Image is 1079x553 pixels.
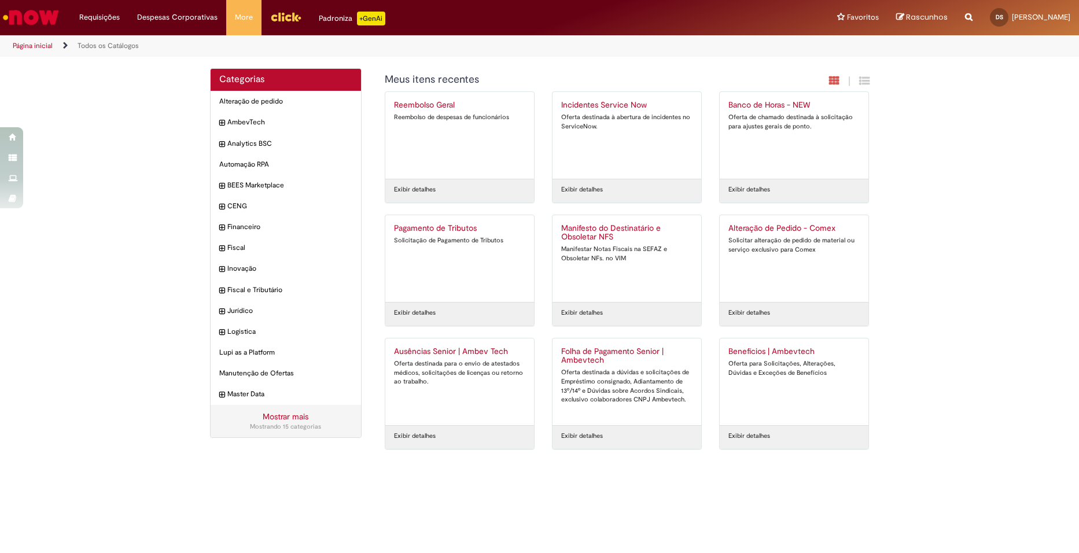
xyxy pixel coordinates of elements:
[728,432,770,441] a: Exibir detalhes
[906,12,948,23] span: Rascunhos
[211,363,362,384] div: Manutenção de Ofertas
[219,348,353,357] span: Lupi as a Platform
[235,12,253,23] span: More
[385,92,534,179] a: Reembolso Geral Reembolso de despesas de funcionários
[561,245,693,263] div: Manifestar Notas Fiscais na SEFAZ e Obsoletar NFs. no VIM
[211,321,362,342] div: expandir categoria Logistica Logistica
[561,347,693,366] h2: Folha de Pagamento Senior | Ambevtech
[219,139,224,150] i: expandir categoria Analytics BSC
[227,222,353,232] span: Financeiro
[394,236,525,245] div: Solicitação de Pagamento de Tributos
[728,113,860,131] div: Oferta de chamado destinada à solicitação para ajustes gerais de ponto.
[211,154,362,175] div: Automação RPA
[219,264,224,275] i: expandir categoria Inovação
[219,306,224,318] i: expandir categoria Jurídico
[227,243,353,253] span: Fiscal
[829,75,839,86] i: Exibição em cartão
[996,13,1003,21] span: DS
[211,175,362,196] div: expandir categoria BEES Marketplace BEES Marketplace
[394,185,436,194] a: Exibir detalhes
[137,12,218,23] span: Despesas Corporativas
[561,368,693,404] div: Oferta destinada a dúvidas e solicitações de Empréstimo consignado, Adiantamento de 13º/14º e Dúv...
[211,196,362,217] div: expandir categoria CENG CENG
[720,92,868,179] a: Banco de Horas - NEW Oferta de chamado destinada à solicitação para ajustes gerais de ponto.
[728,359,860,377] div: Oferta para Solicitações, Alterações, Dúvidas e Exceções de Benefícios
[219,97,353,106] span: Alteração de pedido
[394,432,436,441] a: Exibir detalhes
[561,224,693,242] h2: Manifesto do Destinatário e Obsoletar NFS
[896,12,948,23] a: Rascunhos
[553,215,701,302] a: Manifesto do Destinatário e Obsoletar NFS Manifestar Notas Fiscais na SEFAZ e Obsoletar NFs. no VIM
[227,285,353,295] span: Fiscal e Tributário
[561,101,693,110] h2: Incidentes Service Now
[394,224,525,233] h2: Pagamento de Tributos
[219,180,224,192] i: expandir categoria BEES Marketplace
[1012,12,1070,22] span: [PERSON_NAME]
[219,422,353,432] div: Mostrando 15 categorias
[1,6,61,29] img: ServiceNow
[561,113,693,131] div: Oferta destinada à abertura de incidentes no ServiceNow.
[720,215,868,302] a: Alteração de Pedido - Comex Solicitar alteração de pedido de material ou serviço exclusivo para C...
[13,41,53,50] a: Página inicial
[561,432,603,441] a: Exibir detalhes
[219,201,224,213] i: expandir categoria CENG
[219,285,224,297] i: expandir categoria Fiscal e Tributário
[211,300,362,322] div: expandir categoria Jurídico Jurídico
[211,342,362,363] div: Lupi as a Platform
[227,389,353,399] span: Master Data
[219,75,353,85] h2: Categorias
[211,91,362,112] div: Alteração de pedido
[553,338,701,425] a: Folha de Pagamento Senior | Ambevtech Oferta destinada a dúvidas e solicitações de Empréstimo con...
[227,201,353,211] span: CENG
[394,308,436,318] a: Exibir detalhes
[319,12,385,25] div: Padroniza
[211,133,362,154] div: expandir categoria Analytics BSC Analytics BSC
[561,185,603,194] a: Exibir detalhes
[211,112,362,133] div: expandir categoria AmbevTech AmbevTech
[270,8,301,25] img: click_logo_yellow_360x200.png
[219,368,353,378] span: Manutenção de Ofertas
[263,411,308,422] a: Mostrar mais
[728,101,860,110] h2: Banco de Horas - NEW
[394,359,525,386] div: Oferta destinada para o envio de atestados médicos, solicitações de licenças ou retorno ao trabalho.
[211,384,362,405] div: expandir categoria Master Data Master Data
[561,308,603,318] a: Exibir detalhes
[728,236,860,254] div: Solicitar alteração de pedido de material ou serviço exclusivo para Comex
[394,347,525,356] h2: Ausências Senior | Ambev Tech
[78,41,139,50] a: Todos os Catálogos
[211,237,362,259] div: expandir categoria Fiscal Fiscal
[211,258,362,279] div: expandir categoria Inovação Inovação
[219,117,224,129] i: expandir categoria AmbevTech
[728,185,770,194] a: Exibir detalhes
[848,75,850,88] span: |
[357,12,385,25] p: +GenAi
[847,12,879,23] span: Favoritos
[553,92,701,179] a: Incidentes Service Now Oferta destinada à abertura de incidentes no ServiceNow.
[79,12,120,23] span: Requisições
[211,91,362,405] ul: Categorias
[385,215,534,302] a: Pagamento de Tributos Solicitação de Pagamento de Tributos
[385,338,534,425] a: Ausências Senior | Ambev Tech Oferta destinada para o envio de atestados médicos, solicitações de...
[728,347,860,356] h2: Benefícios | Ambevtech
[227,306,353,316] span: Jurídico
[385,74,744,86] h1: {"description":"","title":"Meus itens recentes"} Categoria
[227,139,353,149] span: Analytics BSC
[720,338,868,425] a: Benefícios | Ambevtech Oferta para Solicitações, Alterações, Dúvidas e Exceções de Benefícios
[227,117,353,127] span: AmbevTech
[394,101,525,110] h2: Reembolso Geral
[728,224,860,233] h2: Alteração de Pedido - Comex
[219,222,224,234] i: expandir categoria Financeiro
[219,243,224,255] i: expandir categoria Fiscal
[211,216,362,238] div: expandir categoria Financeiro Financeiro
[859,75,870,86] i: Exibição de grade
[219,327,224,338] i: expandir categoria Logistica
[394,113,525,122] div: Reembolso de despesas de funcionários
[728,308,770,318] a: Exibir detalhes
[9,35,710,57] ul: Trilhas de página
[211,279,362,301] div: expandir categoria Fiscal e Tributário Fiscal e Tributário
[227,264,353,274] span: Inovação
[227,180,353,190] span: BEES Marketplace
[219,389,224,401] i: expandir categoria Master Data
[227,327,353,337] span: Logistica
[219,160,353,169] span: Automação RPA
